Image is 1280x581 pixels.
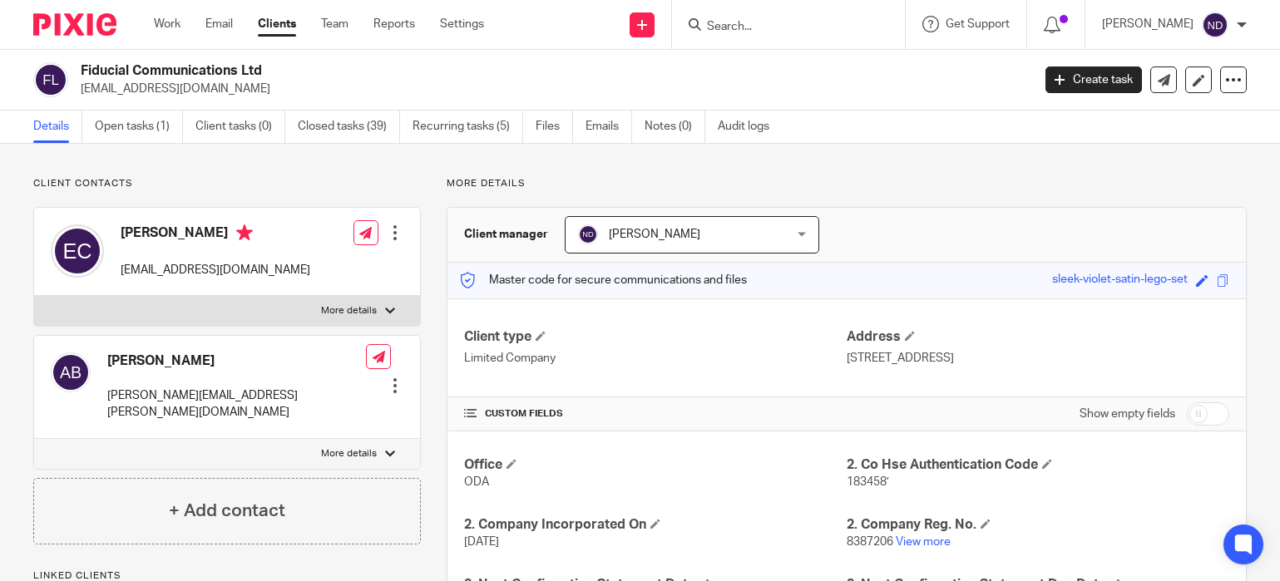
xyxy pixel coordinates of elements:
[51,352,91,392] img: svg%3E
[1080,406,1175,422] label: Show empty fields
[847,516,1229,534] h4: 2. Company Reg. No.
[847,328,1229,346] h4: Address
[645,111,705,143] a: Notes (0)
[321,16,348,32] a: Team
[578,224,598,244] img: svg%3E
[413,111,523,143] a: Recurring tasks (5)
[847,536,893,548] span: 8387206
[33,177,421,190] p: Client contacts
[464,328,847,346] h4: Client type
[258,16,296,32] a: Clients
[205,16,233,32] a: Email
[847,476,889,488] span: 183458’
[609,229,700,240] span: [PERSON_NAME]
[847,350,1229,367] p: [STREET_ADDRESS]
[121,224,310,245] h4: [PERSON_NAME]
[1045,66,1142,93] a: Create task
[1102,16,1194,32] p: [PERSON_NAME]
[460,272,747,288] p: Master code for secure communications and files
[464,456,847,474] h4: Office
[33,111,82,143] a: Details
[440,16,484,32] a: Settings
[169,498,285,524] h4: + Add contact
[321,447,377,460] p: More details
[1202,12,1228,38] img: svg%3E
[464,516,847,534] h4: 2. Company Incorporated On
[1052,271,1188,290] div: sleek-violet-satin-lego-set
[121,262,310,278] p: [EMAIL_ADDRESS][DOMAIN_NAME]
[536,111,573,143] a: Files
[33,62,68,97] img: svg%3E
[81,62,833,80] h2: Fiducial Communications Ltd
[447,177,1247,190] p: More details
[586,111,632,143] a: Emails
[33,13,116,36] img: Pixie
[464,350,847,367] p: Limited Company
[946,18,1010,30] span: Get Support
[464,407,847,421] h4: CUSTOM FIELDS
[896,536,951,548] a: View more
[718,111,782,143] a: Audit logs
[195,111,285,143] a: Client tasks (0)
[51,224,104,278] img: svg%3E
[298,111,400,143] a: Closed tasks (39)
[373,16,415,32] a: Reports
[464,476,489,488] span: ODA
[81,81,1021,97] p: [EMAIL_ADDRESS][DOMAIN_NAME]
[154,16,180,32] a: Work
[107,352,366,370] h4: [PERSON_NAME]
[236,224,253,241] i: Primary
[464,226,548,243] h3: Client manager
[464,536,499,548] span: [DATE]
[321,304,377,318] p: More details
[95,111,183,143] a: Open tasks (1)
[847,456,1229,474] h4: 2. Co Hse Authentication Code
[107,387,366,421] p: [PERSON_NAME][EMAIL_ADDRESS][PERSON_NAME][DOMAIN_NAME]
[705,20,855,35] input: Search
